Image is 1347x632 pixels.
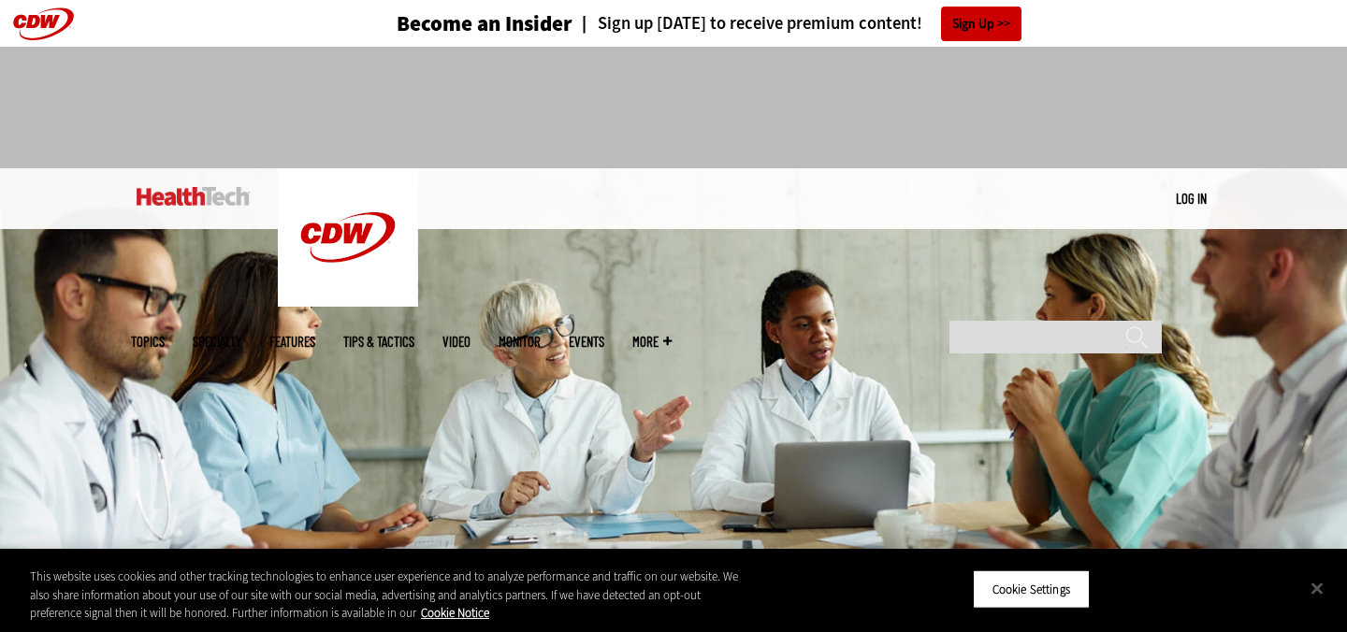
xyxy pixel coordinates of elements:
img: Home [278,168,418,307]
a: MonITor [499,335,541,349]
a: Log in [1176,190,1207,207]
span: Specialty [193,335,241,349]
button: Close [1296,567,1338,609]
a: Sign Up [941,7,1021,41]
a: Tips & Tactics [343,335,414,349]
a: Video [442,335,471,349]
span: More [632,335,672,349]
div: User menu [1176,189,1207,208]
span: Topics [131,335,165,349]
button: Cookie Settings [973,569,1090,609]
img: Home [137,187,250,206]
a: CDW [278,292,418,311]
div: This website uses cookies and other tracking technologies to enhance user experience and to analy... [30,567,741,623]
a: More information about your privacy [421,605,489,621]
a: Become an Insider [326,13,572,35]
a: Features [269,335,315,349]
a: Events [569,335,604,349]
a: Sign up [DATE] to receive premium content! [572,15,922,33]
iframe: advertisement [333,65,1014,150]
h3: Become an Insider [397,13,572,35]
